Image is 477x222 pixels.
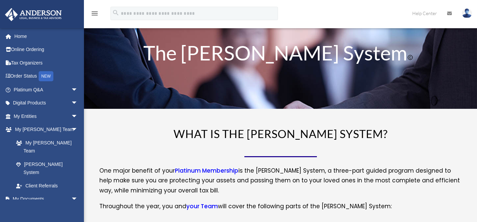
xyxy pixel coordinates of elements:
[5,56,88,70] a: Tax Organizers
[71,83,85,97] span: arrow_drop_down
[186,202,218,214] a: your Team
[5,70,88,83] a: Order StatusNEW
[71,109,85,123] span: arrow_drop_down
[91,12,99,17] a: menu
[9,179,88,192] a: Client Referrals
[5,109,88,123] a: My Entitiesarrow_drop_down
[5,123,88,136] a: My [PERSON_NAME] Teamarrow_drop_down
[39,71,53,81] div: NEW
[5,96,88,110] a: Digital Productsarrow_drop_down
[112,9,120,16] i: search
[91,9,99,17] i: menu
[175,167,238,178] a: Platinum Membership
[174,127,388,140] span: WHAT IS THE [PERSON_NAME] SYSTEM?
[9,158,85,179] a: [PERSON_NAME] System
[99,166,462,202] p: One major benefit of your is the [PERSON_NAME] System, a three-part guided program designed to he...
[71,96,85,110] span: arrow_drop_down
[5,30,88,43] a: Home
[5,43,88,56] a: Online Ordering
[3,8,64,21] img: Anderson Advisors Platinum Portal
[71,192,85,206] span: arrow_drop_down
[9,136,88,158] a: My [PERSON_NAME] Team
[99,202,462,212] p: Throughout the year, you and will cover the following parts of the [PERSON_NAME] System:
[71,123,85,137] span: arrow_drop_down
[462,8,472,18] img: User Pic
[5,83,88,96] a: Platinum Q&Aarrow_drop_down
[123,43,438,66] h1: The [PERSON_NAME] System
[5,192,88,206] a: My Documentsarrow_drop_down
